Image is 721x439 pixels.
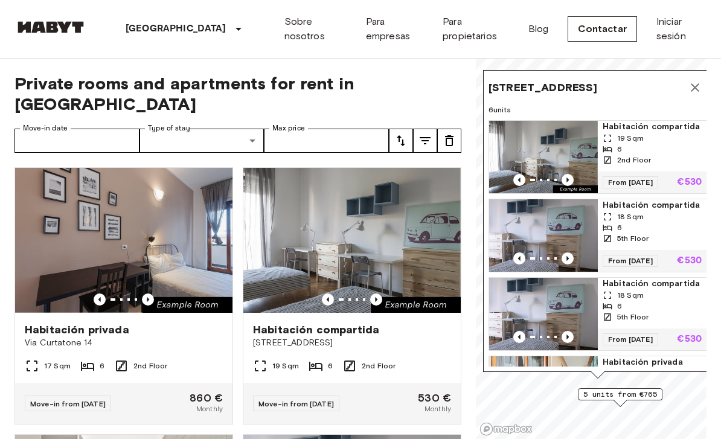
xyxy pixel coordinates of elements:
[14,129,139,153] input: Choose date
[617,301,622,312] span: 6
[617,211,644,222] span: 18 Sqm
[603,356,702,368] span: Habitación privada
[14,73,461,114] span: Private rooms and apartments for rent in [GEOGRAPHIC_DATA]
[562,174,574,186] button: Previous image
[677,256,702,266] p: €530
[483,70,713,379] div: Map marker
[362,360,396,371] span: 2nd Floor
[366,14,423,43] a: Para empresas
[370,293,382,306] button: Previous image
[603,176,658,188] span: From [DATE]
[489,104,707,115] span: 6 units
[513,174,525,186] button: Previous image
[94,293,106,306] button: Previous image
[30,399,106,408] span: Move-in from [DATE]
[528,22,549,36] a: Blog
[443,14,509,43] a: Para propietarios
[583,389,657,400] span: 5 units from €765
[489,356,707,429] a: Marketing picture of unit IT-14-029-004-01HPrevious imagePrevious imageHabitación privada13 Sqm53...
[513,331,525,343] button: Previous image
[617,144,622,155] span: 6
[489,278,598,350] img: Marketing picture of unit IT-14-029-009-04H
[603,199,702,211] span: Habitación compartida
[25,322,129,337] span: Habitación privada
[603,333,658,345] span: From [DATE]
[133,360,167,371] span: 2nd Floor
[677,335,702,344] p: €530
[15,168,232,313] img: Marketing picture of unit IT-14-030-002-06H
[489,80,597,95] span: [STREET_ADDRESS]
[190,393,223,403] span: 860 €
[437,129,461,153] button: tune
[568,16,636,42] a: Contactar
[418,393,451,403] span: 530 €
[100,360,104,371] span: 6
[258,399,334,408] span: Move-in from [DATE]
[196,403,223,414] span: Monthly
[578,388,662,407] div: Map marker
[389,129,413,153] button: tune
[14,21,87,33] img: Habyt
[25,337,223,349] span: Via Curtatone 14
[489,199,598,272] img: Marketing picture of unit IT-14-029-009-05H
[677,178,702,187] p: €530
[328,360,333,371] span: 6
[617,133,644,144] span: 19 Sqm
[253,322,379,337] span: Habitación compartida
[603,121,702,133] span: Habitación compartida
[284,14,347,43] a: Sobre nosotros
[142,293,154,306] button: Previous image
[617,290,644,301] span: 18 Sqm
[603,255,658,267] span: From [DATE]
[656,14,707,43] a: Iniciar sesión
[603,278,702,290] span: Habitación compartida
[562,252,574,264] button: Previous image
[23,123,68,133] label: Move-in date
[617,155,651,165] span: 2nd Floor
[617,312,649,322] span: 5th Floor
[322,293,334,306] button: Previous image
[425,403,451,414] span: Monthly
[489,277,707,351] a: Marketing picture of unit IT-14-029-009-04HPrevious imagePrevious imageHabitación compartida18 Sq...
[513,252,525,264] button: Previous image
[617,222,622,233] span: 6
[479,422,533,436] a: Mapbox logo
[14,167,233,425] a: Marketing picture of unit IT-14-030-002-06HPrevious imagePrevious imageHabitación privadaVia Curt...
[489,199,707,272] a: Marketing picture of unit IT-14-029-009-05HPrevious imagePrevious imageHabitación compartida18 Sq...
[243,168,461,313] img: Marketing picture of unit IT-14-029-003-04H
[413,129,437,153] button: tune
[489,120,707,194] a: Marketing picture of unit IT-14-029-003-04HPrevious imagePrevious imageHabitación compartida19 Sq...
[44,360,71,371] span: 17 Sqm
[272,123,305,133] label: Max price
[617,233,649,244] span: 5th Floor
[243,167,461,425] a: Marketing picture of unit IT-14-029-003-04HPrevious imagePrevious imageHabitación compartida[STRE...
[489,121,598,193] img: Marketing picture of unit IT-14-029-003-04H
[253,337,451,349] span: [STREET_ADDRESS]
[489,356,598,429] img: Marketing picture of unit IT-14-029-004-01H
[272,360,299,371] span: 19 Sqm
[562,331,574,343] button: Previous image
[148,123,190,133] label: Type of stay
[126,22,226,36] p: [GEOGRAPHIC_DATA]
